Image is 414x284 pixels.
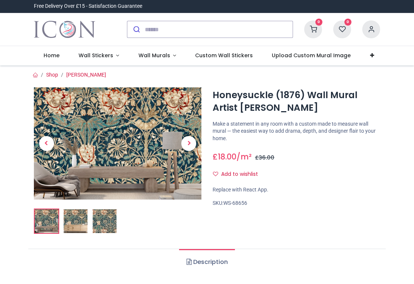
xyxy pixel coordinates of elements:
[218,151,236,162] span: 18.00
[34,104,59,183] a: Previous
[129,46,186,65] a: Wall Murals
[138,52,170,59] span: Wall Murals
[64,209,87,233] img: WS-68656-02
[181,136,196,151] span: Next
[39,136,54,151] span: Previous
[176,104,202,183] a: Next
[213,171,218,177] i: Add to wishlist
[34,19,95,40] a: Logo of Icon Wall Stickers
[223,200,247,206] span: WS-68656
[236,151,252,162] span: /m²
[213,89,380,114] h1: Honeysuckle (1876) Wall Mural Artist [PERSON_NAME]
[179,249,235,275] a: Description
[127,21,145,38] button: Submit
[333,26,351,32] a: 0
[35,209,58,233] img: Honeysuckle (1876) Wall Mural Artist William Morris
[304,26,322,32] a: 0
[213,186,380,194] div: Replace with React App.
[255,154,274,161] span: £
[34,19,95,40] img: Icon Wall Stickers
[79,52,113,59] span: Wall Stickers
[315,19,322,26] sup: 0
[195,52,253,59] span: Custom Wall Stickers
[344,19,351,26] sup: 0
[272,52,351,59] span: Upload Custom Mural Image
[213,200,380,207] div: SKU:
[34,3,142,10] div: Free Delivery Over £15 - Satisfaction Guarantee
[259,154,274,161] span: 36.00
[213,168,264,181] button: Add to wishlistAdd to wishlist
[213,151,236,162] span: £
[66,72,106,78] a: [PERSON_NAME]
[224,3,380,10] iframe: Customer reviews powered by Trustpilot
[69,46,129,65] a: Wall Stickers
[93,209,117,233] img: WS-68656-03
[46,72,58,78] a: Shop
[213,120,380,142] p: Make a statement in any room with a custom made to measure wall mural — the easiest way to add dr...
[44,52,60,59] span: Home
[34,87,201,199] img: Honeysuckle (1876) Wall Mural Artist William Morris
